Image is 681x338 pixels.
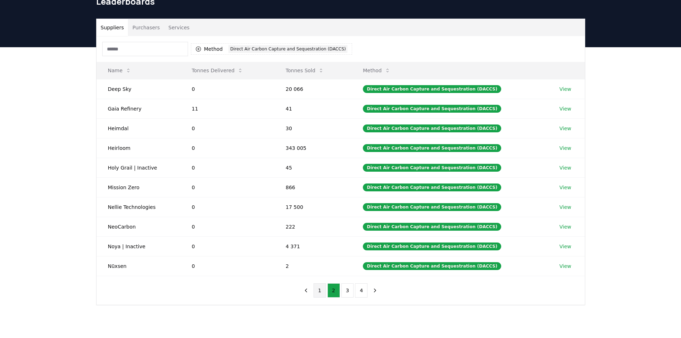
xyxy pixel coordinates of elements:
div: Direct Air Carbon Capture and Sequestration (DACCS) [363,243,501,250]
td: 11 [180,99,274,118]
td: Mission Zero [97,177,181,197]
div: Direct Air Carbon Capture and Sequestration (DACCS) [363,223,501,231]
button: Purchasers [128,19,164,36]
div: Direct Air Carbon Capture and Sequestration (DACCS) [363,183,501,191]
div: Direct Air Carbon Capture and Sequestration (DACCS) [363,144,501,152]
td: 2 [274,256,351,276]
td: 41 [274,99,351,118]
a: View [559,105,571,112]
td: 866 [274,177,351,197]
td: 343 005 [274,138,351,158]
button: Services [164,19,194,36]
a: View [559,85,571,93]
td: 4 371 [274,236,351,256]
button: Suppliers [97,19,128,36]
td: 30 [274,118,351,138]
td: 0 [180,79,274,99]
div: Direct Air Carbon Capture and Sequestration (DACCS) [363,164,501,172]
td: 0 [180,118,274,138]
div: Direct Air Carbon Capture and Sequestration (DACCS) [228,45,347,53]
a: View [559,125,571,132]
a: View [559,164,571,171]
a: View [559,184,571,191]
div: Direct Air Carbon Capture and Sequestration (DACCS) [363,105,501,113]
td: 0 [180,197,274,217]
button: 3 [341,283,354,298]
a: View [559,243,571,250]
td: 222 [274,217,351,236]
td: Gaia Refinery [97,99,181,118]
td: 0 [180,217,274,236]
td: 0 [180,236,274,256]
td: Nūxsen [97,256,181,276]
button: next page [369,283,381,298]
td: Noya | Inactive [97,236,181,256]
td: 0 [180,158,274,177]
td: 20 066 [274,79,351,99]
button: Tonnes Sold [280,63,330,78]
button: Name [102,63,137,78]
td: Heimdal [97,118,181,138]
div: Direct Air Carbon Capture and Sequestration (DACCS) [363,203,501,211]
td: 0 [180,138,274,158]
button: Method [357,63,396,78]
div: Direct Air Carbon Capture and Sequestration (DACCS) [363,85,501,93]
button: previous page [300,283,312,298]
td: 45 [274,158,351,177]
td: 17 500 [274,197,351,217]
td: Deep Sky [97,79,181,99]
button: 4 [355,283,367,298]
a: View [559,223,571,230]
td: 0 [180,256,274,276]
td: 0 [180,177,274,197]
td: Nellie Technologies [97,197,181,217]
td: NeoCarbon [97,217,181,236]
a: View [559,263,571,270]
a: View [559,204,571,211]
a: View [559,144,571,152]
button: 1 [314,283,326,298]
button: MethodDirect Air Carbon Capture and Sequestration (DACCS) [191,43,352,55]
td: Heirloom [97,138,181,158]
button: 2 [327,283,340,298]
td: Holy Grail | Inactive [97,158,181,177]
button: Tonnes Delivered [186,63,249,78]
div: Direct Air Carbon Capture and Sequestration (DACCS) [363,124,501,132]
div: Direct Air Carbon Capture and Sequestration (DACCS) [363,262,501,270]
